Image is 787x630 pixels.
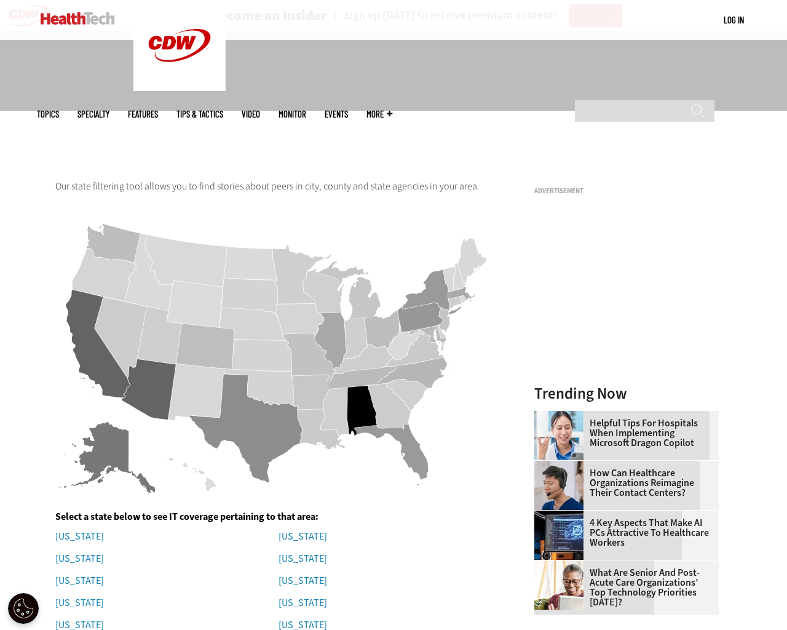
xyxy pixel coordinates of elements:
a: [US_STATE] [279,552,327,565]
a: What Are Senior and Post-Acute Care Organizations’ Top Technology Priorities [DATE]? [534,568,711,607]
a: Log in [724,14,744,25]
p: Our state filtering tool allows you to find stories about peers in city, county and state agencie... [55,178,502,194]
a: 4 Key Aspects That Make AI PCs Attractive to Healthcare Workers [534,518,711,548]
h3: Trending Now [534,386,719,401]
a: Helpful Tips for Hospitals When Implementing Microsoft Dragon Copilot [534,418,711,448]
a: [US_STATE] [279,596,327,609]
a: Features [128,110,158,119]
img: Older person using tablet [534,560,583,610]
a: Tips & Tactics [176,110,223,119]
a: Desktop monitor with brain AI concept [534,511,590,520]
span: Topics [37,110,59,119]
img: Doctor using phone to dictate to tablet [534,411,583,460]
div: User menu [724,14,744,26]
img: Home [41,12,115,25]
a: [US_STATE] [55,596,104,609]
a: CDW [133,81,226,94]
a: Healthcare contact center [534,461,590,471]
a: How Can Healthcare Organizations Reimagine Their Contact Centers? [534,468,711,498]
a: Older person using tablet [534,560,590,570]
a: [US_STATE] [55,574,104,587]
a: MonITor [279,110,306,119]
a: Doctor using phone to dictate to tablet [534,411,590,421]
a: Video [242,110,260,119]
button: Open Preferences [8,593,39,624]
span: Specialty [77,110,109,119]
img: Healthcare contact center [534,461,583,510]
a: [US_STATE] [279,530,327,543]
iframe: advertisement [534,199,719,353]
img: Desktop monitor with brain AI concept [534,511,583,560]
a: Events [325,110,348,119]
a: [US_STATE] [279,574,327,587]
span: More [366,110,392,119]
a: [US_STATE] [55,530,104,543]
div: Cookie Settings [8,593,39,624]
a: [US_STATE] [55,552,104,565]
h3: Advertisement [534,188,719,194]
h3: Select a state below to see IT coverage pertaining to that area: [55,512,502,522]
